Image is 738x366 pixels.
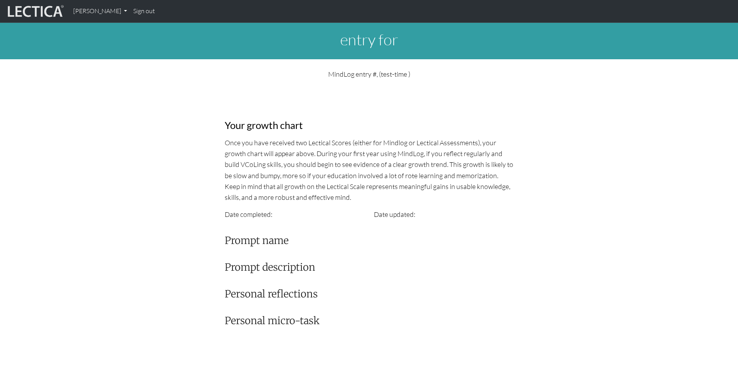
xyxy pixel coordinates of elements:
[225,315,514,327] h3: Personal micro-task
[369,209,518,220] div: Date updated:
[130,3,158,19] a: Sign out
[225,69,514,79] p: MindLog entry #, (test-time )
[225,209,272,220] label: Date completed:
[70,3,130,19] a: [PERSON_NAME]
[6,4,64,19] img: lecticalive
[225,261,514,273] h3: Prompt description
[225,288,514,300] h3: Personal reflections
[225,235,514,247] h3: Prompt name
[225,137,514,203] p: Once you have received two Lectical Scores (either for Mindlog or Lectical Assessments), your gro...
[225,119,514,131] h3: Your growth chart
